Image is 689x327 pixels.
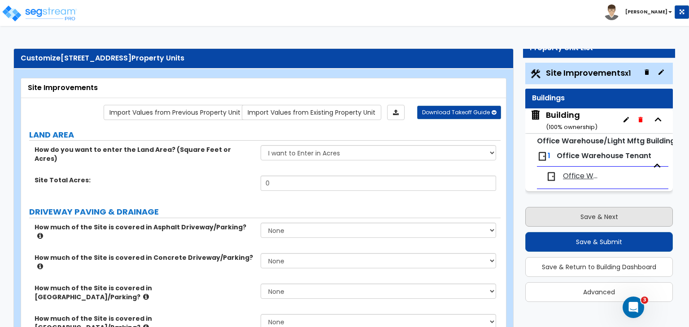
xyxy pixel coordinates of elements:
span: 3 [641,297,648,304]
small: Office Warehouse/Light Mftg Building [537,136,675,146]
label: How much of the Site is covered in Asphalt Driveway/Parking? [35,223,254,241]
span: Office Warehouse Tenant [557,151,651,161]
iframe: Intercom live chat [623,297,644,318]
button: Save & Return to Building Dashboard [525,257,673,277]
button: Advanced [525,282,673,302]
a: Import the dynamic attribute values from previous properties. [104,105,246,120]
div: Building [546,109,597,132]
span: 1 [548,151,550,161]
button: Save & Submit [525,232,673,252]
button: Save & Next [525,207,673,227]
div: Buildings [532,93,666,103]
div: Customize Property Units [21,53,506,64]
img: logo_pro_r.png [1,4,78,22]
img: door.png [537,151,548,162]
span: Office Warehouse Tenant [563,171,601,181]
img: door.png [546,171,557,182]
span: [STREET_ADDRESS] [61,53,131,63]
i: click for more info! [143,293,149,300]
label: How do you want to enter the Land Area? (Square Feet or Acres) [35,145,254,163]
b: [PERSON_NAME] [625,9,667,15]
img: building.svg [530,109,541,121]
label: DRIVEWAY PAVING & DRAINAGE [29,206,501,218]
span: Building [530,109,597,132]
i: click for more info! [37,232,43,239]
small: x1 [625,69,631,78]
label: LAND AREA [29,129,501,141]
small: ( 100 % ownership) [546,123,597,131]
div: Site Improvements [28,83,499,93]
label: How much of the Site is covered in [GEOGRAPHIC_DATA]/Parking? [35,284,254,301]
img: avatar.png [604,4,619,20]
a: Import the dynamic attribute values from existing properties. [242,105,381,120]
button: Download Takeoff Guide [417,106,501,119]
img: Construction.png [530,68,541,80]
label: How much of the Site is covered in Concrete Driveway/Parking? [35,253,254,271]
a: Import the dynamic attributes value through Excel sheet [387,105,405,120]
span: Download Takeoff Guide [422,108,490,116]
i: click for more info! [37,263,43,270]
label: Site Total Acres: [35,176,254,185]
span: Site Improvements [546,67,631,78]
